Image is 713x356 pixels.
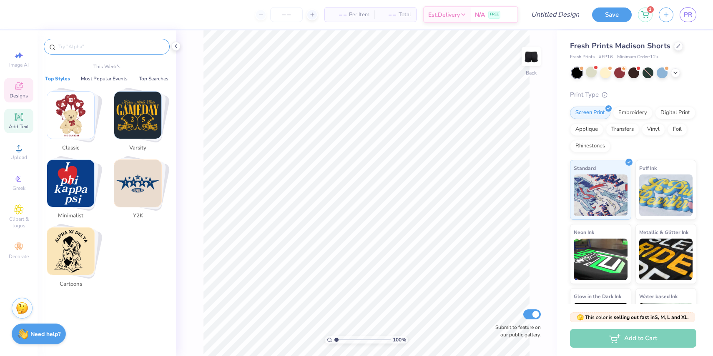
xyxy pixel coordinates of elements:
span: – – [379,10,396,19]
img: Back [523,48,540,65]
span: Classic [57,144,84,152]
span: Total [399,10,411,19]
button: Save [592,7,632,22]
span: Cartoons [57,280,84,289]
span: Varsity [124,144,151,152]
span: Image AI [9,62,29,68]
button: Stack Card Button Varsity [109,91,172,155]
button: Most Popular Events [78,75,130,83]
img: Minimalist [47,160,94,207]
div: Rhinestones [570,140,610,152]
img: Metallic & Glitter Ink [639,239,693,280]
img: Cartoons [47,228,94,275]
img: Varsity [114,92,161,139]
span: Decorate [9,253,29,260]
span: 1 [647,6,654,13]
div: Vinyl [642,123,665,136]
div: Applique [570,123,603,136]
img: Neon Ink [574,239,628,280]
button: Stack Card Button Cartoons [42,227,105,291]
img: Classic [47,92,94,139]
span: Clipart & logos [4,216,33,229]
span: Fresh Prints [570,54,595,61]
span: Neon Ink [574,228,594,237]
input: – – [270,7,303,22]
span: Fresh Prints Madison Shorts [570,41,670,51]
span: Est. Delivery [428,10,460,19]
span: Y2K [124,212,151,220]
button: Stack Card Button Minimalist [42,159,105,224]
div: Screen Print [570,107,610,119]
strong: Need help? [30,330,60,338]
span: 🫣 [577,314,584,321]
div: Embroidery [613,107,653,119]
span: This color is . [577,314,689,321]
input: Untitled Design [525,6,586,23]
a: PR [680,7,696,22]
span: 100 % [393,336,406,344]
span: Add Text [9,123,29,130]
div: Digital Print [655,107,695,119]
span: – – [330,10,346,19]
span: Upload [10,154,27,161]
span: FREE [490,12,499,17]
span: PR [684,10,692,20]
img: Standard [574,174,628,216]
span: Greek [13,185,25,192]
span: Water based Ink [639,292,678,301]
button: Top Searches [136,75,171,83]
span: Puff Ink [639,164,657,172]
div: Foil [668,123,687,136]
span: Standard [574,164,596,172]
span: Per Item [349,10,369,19]
p: This Week's [93,63,121,70]
span: Minimum Order: 12 + [617,54,659,61]
img: Glow in the Dark Ink [574,303,628,344]
span: Glow in the Dark Ink [574,292,621,301]
strong: selling out fast in S, M, L and XL [614,314,688,321]
img: Puff Ink [639,174,693,216]
span: Designs [10,92,28,99]
button: Top Styles [43,75,73,83]
div: Back [526,69,537,77]
input: Try "Alpha" [58,42,164,51]
div: Transfers [606,123,639,136]
img: Y2K [114,160,161,207]
button: Stack Card Button Y2K [109,159,172,224]
span: N/A [475,10,485,19]
span: # FP16 [599,54,613,61]
button: Stack Card Button Classic [42,91,105,155]
label: Submit to feature on our public gallery. [491,324,541,339]
img: Water based Ink [639,303,693,344]
div: Print Type [570,90,696,100]
span: Minimalist [57,212,84,220]
span: Metallic & Glitter Ink [639,228,688,237]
